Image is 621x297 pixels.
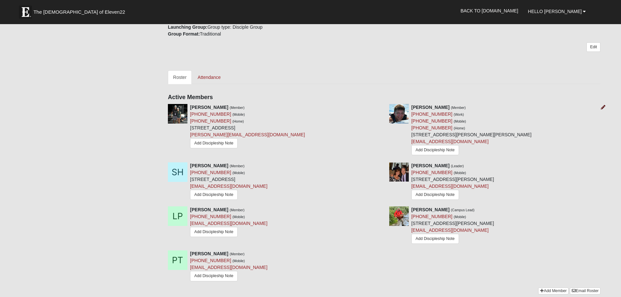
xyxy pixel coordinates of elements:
a: [PHONE_NUMBER] [411,170,452,175]
h4: Active Members [168,94,600,101]
a: Attendance [192,70,226,84]
a: [EMAIL_ADDRESS][DOMAIN_NAME] [411,139,489,144]
a: Back to [DOMAIN_NAME] [456,3,523,19]
strong: [PERSON_NAME] [411,105,450,110]
a: Hello [PERSON_NAME] [523,3,591,20]
a: Add Discipleship Note [190,138,238,148]
small: (Mobile) [232,259,245,263]
a: [PHONE_NUMBER] [190,118,231,124]
small: (Mobile) [232,112,245,116]
a: [EMAIL_ADDRESS][DOMAIN_NAME] [411,228,489,233]
a: [PHONE_NUMBER] [190,258,231,263]
strong: [PERSON_NAME] [411,207,450,212]
strong: [PERSON_NAME] [411,163,450,168]
strong: [PERSON_NAME] [190,251,228,256]
div: [STREET_ADDRESS][PERSON_NAME] [411,162,494,201]
a: Add Discipleship Note [411,190,459,200]
small: (Mobile) [454,215,466,219]
a: [PHONE_NUMBER] [411,118,452,124]
a: Add Discipleship Note [411,145,459,155]
a: [PERSON_NAME][EMAIL_ADDRESS][DOMAIN_NAME] [190,132,305,137]
a: [EMAIL_ADDRESS][DOMAIN_NAME] [190,184,267,189]
small: (Mobile) [232,215,245,219]
a: [EMAIL_ADDRESS][DOMAIN_NAME] [411,184,489,189]
a: [PHONE_NUMBER] [190,111,231,117]
a: Roster [168,70,192,84]
a: Edit [586,42,600,52]
small: (Home) [454,126,465,130]
small: (Campus Lead) [451,208,474,212]
small: (Member) [229,164,244,168]
a: [PHONE_NUMBER] [190,170,231,175]
small: (Member) [229,106,244,110]
strong: Launching Group: [168,24,207,30]
span: Hello [PERSON_NAME] [528,9,582,14]
strong: Group Format: [168,31,200,37]
small: (Member) [229,208,244,212]
strong: [PERSON_NAME] [190,105,228,110]
small: (Member) [229,252,244,256]
a: [PHONE_NUMBER] [411,125,452,130]
img: Eleven22 logo [19,6,32,19]
a: Add Discipleship Note [190,271,238,281]
a: [PHONE_NUMBER] [411,214,452,219]
a: Add Discipleship Note [411,234,459,244]
div: [STREET_ADDRESS] [190,162,267,201]
a: The [DEMOGRAPHIC_DATA] of Eleven22 [16,2,146,19]
span: The [DEMOGRAPHIC_DATA] of Eleven22 [34,9,125,15]
div: [STREET_ADDRESS][PERSON_NAME][PERSON_NAME] [411,104,532,158]
div: [STREET_ADDRESS][PERSON_NAME] [411,206,494,245]
a: Add Discipleship Note [190,227,238,237]
strong: [PERSON_NAME] [190,207,228,212]
a: [PHONE_NUMBER] [190,214,231,219]
small: (Mobile) [454,119,466,123]
small: (Mobile) [454,171,466,175]
a: [EMAIL_ADDRESS][DOMAIN_NAME] [190,265,267,270]
small: (Home) [232,119,244,123]
small: (Member) [451,106,466,110]
strong: [PERSON_NAME] [190,163,228,168]
small: (Leader) [451,164,464,168]
div: [STREET_ADDRESS] [190,104,305,151]
a: [PHONE_NUMBER] [411,111,452,117]
a: Add Discipleship Note [190,190,238,200]
small: (Mobile) [232,171,245,175]
a: [EMAIL_ADDRESS][DOMAIN_NAME] [190,221,267,226]
small: (Work) [454,112,464,116]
